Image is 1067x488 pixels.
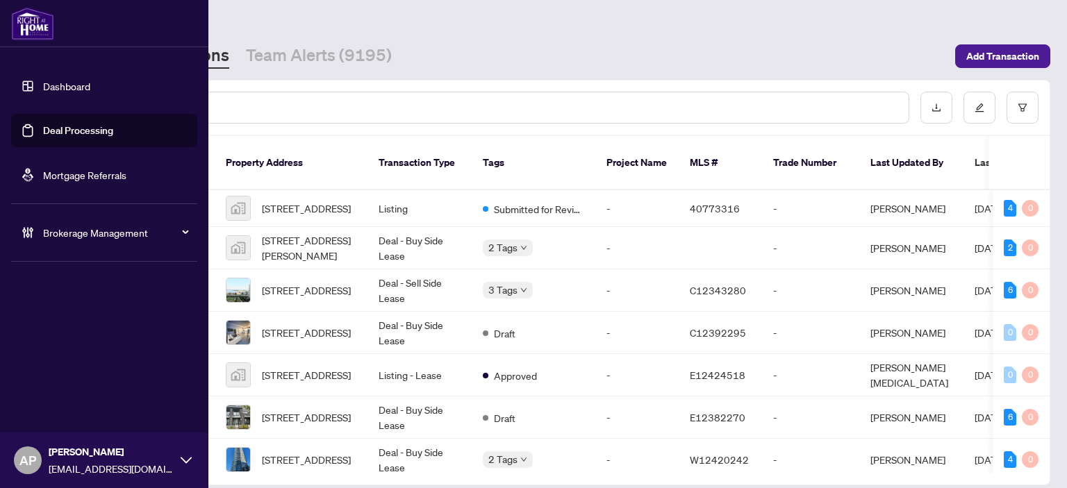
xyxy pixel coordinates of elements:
[1004,367,1016,383] div: 0
[595,190,679,227] td: -
[1022,200,1039,217] div: 0
[1022,239,1039,256] div: 0
[1004,451,1016,468] div: 4
[472,136,595,190] th: Tags
[494,410,515,426] span: Draft
[690,284,746,296] span: C12343280
[1022,409,1039,426] div: 0
[494,368,537,383] span: Approved
[43,225,188,240] span: Brokerage Management
[690,202,740,214] span: 40773316
[49,461,174,476] span: [EMAIL_ADDRESS][DOMAIN_NAME]
[367,136,472,190] th: Transaction Type
[595,396,679,439] td: -
[1011,439,1053,481] button: Open asap
[690,411,745,423] span: E12382270
[690,326,746,339] span: C12392295
[920,92,952,124] button: download
[975,453,1005,466] span: [DATE]
[367,439,472,481] td: Deal - Buy Side Lease
[226,278,250,302] img: thumbnail-img
[246,44,392,69] a: Team Alerts (9195)
[262,325,351,340] span: [STREET_ADDRESS]
[859,439,963,481] td: [PERSON_NAME]
[49,444,174,460] span: [PERSON_NAME]
[11,7,54,40] img: logo
[367,396,472,439] td: Deal - Buy Side Lease
[226,236,250,260] img: thumbnail-img
[1004,239,1016,256] div: 2
[262,452,351,467] span: [STREET_ADDRESS]
[43,124,113,137] a: Deal Processing
[488,239,518,255] span: 2 Tags
[595,136,679,190] th: Project Name
[690,453,749,466] span: W12420242
[367,312,472,354] td: Deal - Buy Side Lease
[762,396,859,439] td: -
[262,233,356,263] span: [STREET_ADDRESS][PERSON_NAME]
[762,312,859,354] td: -
[1004,282,1016,298] div: 6
[932,103,941,112] span: download
[367,354,472,396] td: Listing - Lease
[488,451,518,467] span: 2 Tags
[966,45,1039,67] span: Add Transaction
[367,190,472,227] td: Listing
[975,103,984,112] span: edit
[595,439,679,481] td: -
[520,244,527,251] span: down
[367,269,472,312] td: Deal - Sell Side Lease
[859,269,963,312] td: [PERSON_NAME]
[762,354,859,396] td: -
[975,411,1005,423] span: [DATE]
[520,456,527,463] span: down
[859,396,963,439] td: [PERSON_NAME]
[1022,367,1039,383] div: 0
[762,439,859,481] td: -
[975,202,1005,214] span: [DATE]
[595,354,679,396] td: -
[762,269,859,312] td: -
[1007,92,1039,124] button: filter
[520,287,527,294] span: down
[859,190,963,227] td: [PERSON_NAME]
[975,284,1005,296] span: [DATE]
[262,367,351,382] span: [STREET_ADDRESS]
[367,227,472,269] td: Deal - Buy Side Lease
[226,405,250,429] img: thumbnail-img
[762,190,859,227] td: -
[975,155,1059,170] span: Last Modified Date
[859,354,963,396] td: [PERSON_NAME][MEDICAL_DATA]
[494,326,515,341] span: Draft
[1004,200,1016,217] div: 4
[1022,282,1039,298] div: 0
[595,312,679,354] td: -
[690,369,745,381] span: E12424518
[43,169,126,181] a: Mortgage Referrals
[1004,409,1016,426] div: 6
[859,312,963,354] td: [PERSON_NAME]
[1022,324,1039,341] div: 0
[595,269,679,312] td: -
[226,363,250,387] img: thumbnail-img
[955,44,1050,68] button: Add Transaction
[262,201,351,216] span: [STREET_ADDRESS]
[762,227,859,269] td: -
[762,136,859,190] th: Trade Number
[43,80,90,92] a: Dashboard
[262,283,351,298] span: [STREET_ADDRESS]
[975,369,1005,381] span: [DATE]
[679,136,762,190] th: MLS #
[226,448,250,471] img: thumbnail-img
[215,136,367,190] th: Property Address
[262,410,351,425] span: [STREET_ADDRESS]
[975,242,1005,254] span: [DATE]
[859,227,963,269] td: [PERSON_NAME]
[1004,324,1016,341] div: 0
[488,282,518,298] span: 3 Tags
[963,92,995,124] button: edit
[494,201,584,217] span: Submitted for Review
[1018,103,1027,112] span: filter
[226,196,250,220] img: thumbnail-img
[19,451,36,470] span: AP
